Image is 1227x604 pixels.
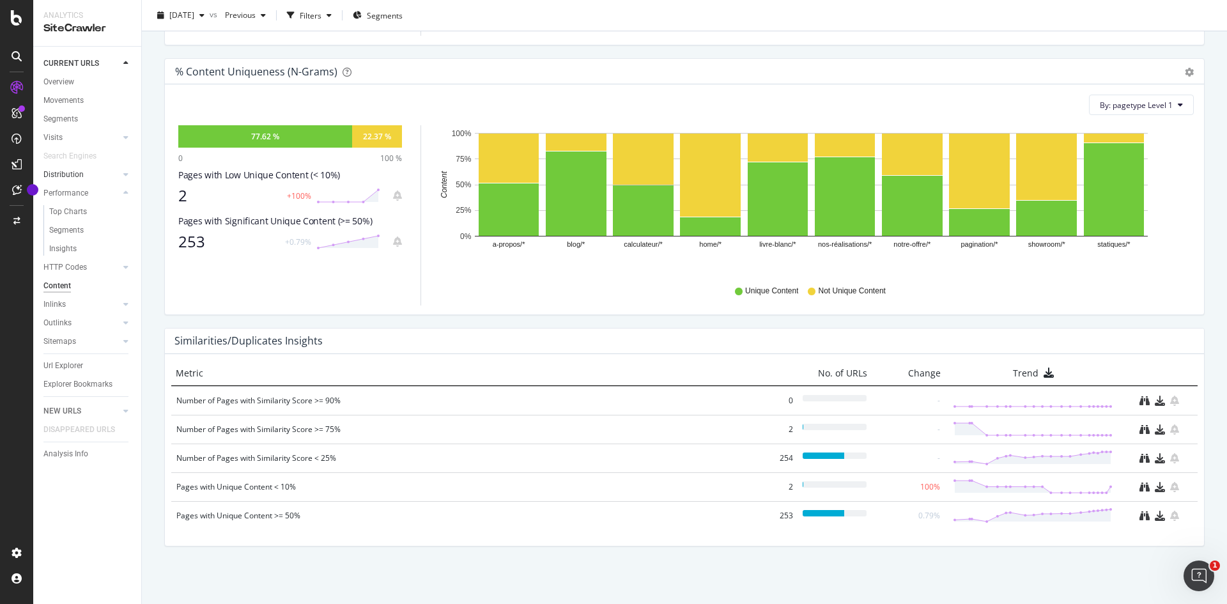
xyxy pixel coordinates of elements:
div: 254 [761,452,793,465]
div: Insights [49,242,77,256]
div: Pages with Unique Content >= 50% [176,509,752,522]
div: Number of Pages with Similarity Score < 25% [176,452,752,465]
button: Filters [282,5,337,26]
div: 253 [761,509,793,522]
div: 0.79% [918,510,940,521]
a: Distribution [43,168,120,182]
a: Segments [49,224,132,237]
a: Visits [43,131,120,144]
text: 50% [456,180,471,189]
span: Not Unique Content [818,286,885,297]
a: Performance [43,187,120,200]
a: Sitemaps [43,335,120,348]
a: NEW URLS [43,405,120,418]
text: a-propos/* [493,241,525,249]
div: download [1155,482,1165,492]
div: Number of Pages with Similarity Score >= 75% [176,423,752,436]
iframe: Intercom live chat [1184,561,1214,591]
text: showroom/* [1028,241,1066,249]
div: Tooltip anchor [27,184,38,196]
div: No. of URLs [762,367,867,380]
a: CURRENT URLS [43,57,120,70]
div: binoculars [1139,396,1150,406]
span: By: pagetype Level 1 [1100,100,1173,111]
div: Segments [43,112,78,126]
div: Search Engines [43,150,96,163]
div: Pages with Significant Unique Content (>= 50%) [178,215,402,228]
text: calculateur/* [624,241,663,249]
div: 0 [178,153,183,164]
div: Number of Pages with Similarity Score >= 90% [176,394,752,407]
a: Explorer Bookmarks [43,378,132,391]
a: DISAPPEARED URLS [43,423,128,437]
h4: Similarities/Duplicates Insights [174,332,323,350]
div: bell-plus [1170,511,1179,521]
div: 2 [761,423,793,436]
text: notre-offre/* [893,241,931,249]
button: Previous [220,5,271,26]
span: vs [210,8,220,19]
div: Trend [950,367,1116,380]
div: 77.62 % [251,131,279,142]
text: 0% [460,232,472,241]
div: +100% [287,190,311,201]
div: CURRENT URLS [43,57,99,70]
div: Pages with Low Unique Content (< 10%) [178,169,402,182]
span: Segments [367,10,403,20]
div: download [1155,396,1165,406]
div: download [1155,453,1165,463]
div: 100% [920,481,940,492]
div: bell-plus [393,190,402,201]
div: 2 [761,481,793,493]
a: Segments [43,112,132,126]
a: Url Explorer [43,359,132,373]
a: Insights [49,242,132,256]
button: By: pagetype Level 1 [1089,95,1194,115]
text: 100% [452,129,472,138]
div: - [938,424,940,435]
div: Change [877,367,941,380]
div: binoculars [1139,453,1150,463]
div: bell-plus [393,236,402,247]
div: SiteCrawler [43,21,131,36]
div: gear [1185,68,1194,77]
div: Pages with Unique Content < 10% [176,481,752,493]
span: Previous [220,10,256,20]
div: 22.37 % [363,131,391,142]
div: Content [43,279,71,293]
div: Explorer Bookmarks [43,378,112,391]
div: bell-plus [1170,424,1179,435]
a: Top Charts [49,205,132,219]
text: 25% [456,206,471,215]
div: - [938,453,940,463]
div: Analysis Info [43,447,88,461]
div: bell-plus [1170,482,1179,492]
text: livre-blanc/* [759,241,796,249]
div: binoculars [1139,511,1150,521]
button: Segments [348,5,408,26]
a: Content [43,279,132,293]
div: Filters [300,10,321,20]
a: Search Engines [43,150,109,163]
div: binoculars [1139,424,1150,435]
div: Metric [176,367,752,380]
div: DISAPPEARED URLS [43,423,115,437]
div: bell-plus [1170,453,1179,463]
div: - [938,395,940,406]
a: HTTP Codes [43,261,120,274]
text: nos-réalisations/* [818,241,872,249]
div: download [1155,424,1165,435]
div: Performance [43,187,88,200]
div: binoculars [1139,482,1150,492]
div: Movements [43,94,84,107]
a: Analysis Info [43,447,132,461]
div: 253 [178,233,277,251]
text: Content [440,171,449,199]
svg: A chart. [436,125,1184,274]
div: Segments [49,224,84,237]
span: Unique Content [745,286,798,297]
div: Distribution [43,168,84,182]
text: pagination/* [961,241,998,249]
div: HTTP Codes [43,261,87,274]
a: Outlinks [43,316,120,330]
